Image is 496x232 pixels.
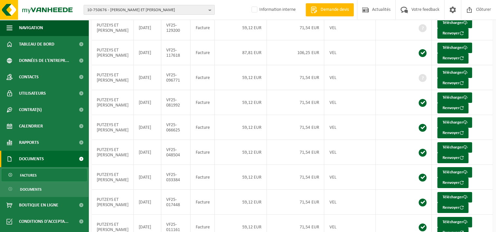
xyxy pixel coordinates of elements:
[134,15,161,40] td: [DATE]
[324,15,376,40] td: VEL
[215,90,267,115] td: 59,12 EUR
[267,165,324,190] td: 71,54 EUR
[134,65,161,90] td: [DATE]
[267,65,324,90] td: 71,54 EUR
[437,203,468,213] button: Renvoyer
[437,117,472,128] a: Télécharger
[437,68,472,78] a: Télécharger
[92,90,134,115] td: PUTZEYS ET [PERSON_NAME]
[324,165,376,190] td: VEL
[215,165,267,190] td: 59,12 EUR
[92,65,134,90] td: PUTZEYS ET [PERSON_NAME]
[161,40,191,65] td: VF25-117618
[215,40,267,65] td: 87,81 EUR
[161,90,191,115] td: VF25-081992
[19,102,42,118] span: Contrat(s)
[92,15,134,40] td: PUTZEYS ET [PERSON_NAME]
[87,5,206,15] span: 10-750676 - [PERSON_NAME] ET [PERSON_NAME]
[324,90,376,115] td: VEL
[92,40,134,65] td: PUTZEYS ET [PERSON_NAME]
[190,40,215,65] td: Facture
[215,140,267,165] td: 59,12 EUR
[19,197,58,213] span: Boutique en ligne
[92,190,134,215] td: PUTZEYS ET [PERSON_NAME]
[19,36,54,52] span: Tableau de bord
[161,15,191,40] td: VF25-129200
[134,115,161,140] td: [DATE]
[267,190,324,215] td: 71,54 EUR
[215,65,267,90] td: 59,12 EUR
[19,213,69,230] span: Conditions d'accepta...
[215,115,267,140] td: 59,12 EUR
[437,103,468,113] button: Renvoyer
[19,20,43,36] span: Navigation
[437,78,468,88] button: Renvoyer
[319,7,350,13] span: Demande devis
[437,192,472,203] a: Télécharger
[437,178,468,188] button: Renvoyer
[19,118,43,134] span: Calendrier
[2,183,87,195] a: Documents
[19,69,39,85] span: Contacts
[19,52,69,69] span: Données de l'entrepr...
[161,115,191,140] td: VF25-066625
[306,3,354,16] a: Demande devis
[437,142,472,153] a: Télécharger
[437,43,472,53] a: Télécharger
[20,183,42,196] span: Documents
[84,5,215,15] button: 10-750676 - [PERSON_NAME] ET [PERSON_NAME]
[267,40,324,65] td: 106,25 EUR
[215,15,267,40] td: 59,12 EUR
[161,140,191,165] td: VF25-048504
[267,90,324,115] td: 71,54 EUR
[190,65,215,90] td: Facture
[324,115,376,140] td: VEL
[19,134,39,151] span: Rapports
[437,153,468,163] button: Renvoyer
[19,85,46,102] span: Utilisateurs
[324,140,376,165] td: VEL
[161,65,191,90] td: VF25-096771
[134,165,161,190] td: [DATE]
[267,15,324,40] td: 71,54 EUR
[267,140,324,165] td: 71,54 EUR
[437,167,472,178] a: Télécharger
[161,165,191,190] td: VF25-033384
[19,151,44,167] span: Documents
[190,115,215,140] td: Facture
[2,169,87,181] a: Factures
[134,90,161,115] td: [DATE]
[134,40,161,65] td: [DATE]
[437,18,472,28] a: Télécharger
[324,190,376,215] td: VEL
[437,217,472,227] a: Télécharger
[190,15,215,40] td: Facture
[92,140,134,165] td: PUTZEYS ET [PERSON_NAME]
[267,115,324,140] td: 71,54 EUR
[437,92,472,103] a: Télécharger
[20,169,37,182] span: Factures
[437,53,468,64] button: Renvoyer
[190,165,215,190] td: Facture
[190,190,215,215] td: Facture
[324,40,376,65] td: VEL
[324,65,376,90] td: VEL
[92,165,134,190] td: PUTZEYS ET [PERSON_NAME]
[437,128,468,138] button: Renvoyer
[190,90,215,115] td: Facture
[250,5,296,15] label: Information interne
[215,190,267,215] td: 59,12 EUR
[134,190,161,215] td: [DATE]
[437,28,468,39] button: Renvoyer
[92,115,134,140] td: PUTZEYS ET [PERSON_NAME]
[190,140,215,165] td: Facture
[161,190,191,215] td: VF25-017448
[134,140,161,165] td: [DATE]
